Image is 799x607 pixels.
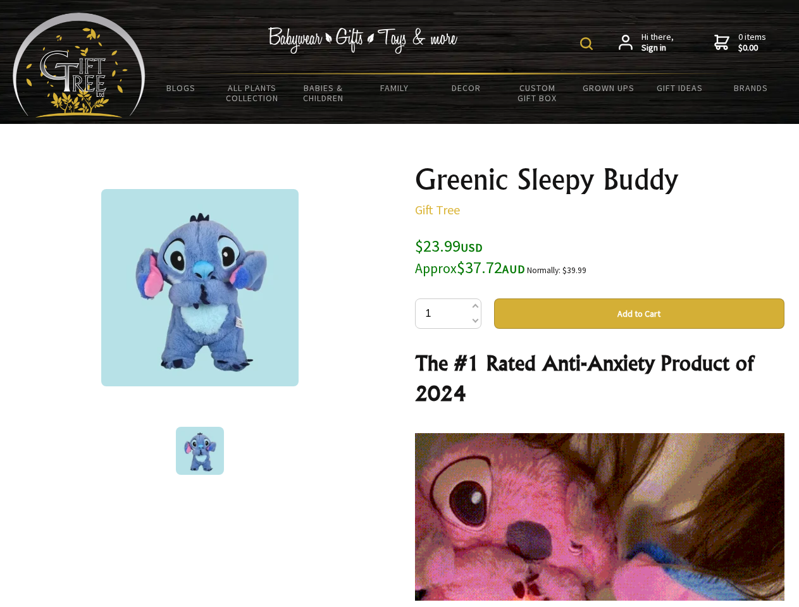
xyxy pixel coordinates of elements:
[641,32,674,54] span: Hi there,
[359,75,431,101] a: Family
[714,32,766,54] a: 0 items$0.00
[715,75,787,101] a: Brands
[502,262,525,276] span: AUD
[415,164,784,195] h1: Greenic Sleepy Buddy
[13,13,146,118] img: Babyware - Gifts - Toys and more...
[527,265,586,276] small: Normally: $39.99
[268,27,458,54] img: Babywear - Gifts - Toys & more
[415,350,753,406] strong: The #1 Rated Anti-Anxiety Product of 2024
[580,37,593,50] img: product search
[217,75,288,111] a: All Plants Collection
[644,75,715,101] a: Gift Ideas
[619,32,674,54] a: Hi there,Sign in
[461,240,483,255] span: USD
[415,260,457,277] small: Approx
[502,75,573,111] a: Custom Gift Box
[288,75,359,111] a: Babies & Children
[176,427,224,475] img: Greenic Sleepy Buddy
[641,42,674,54] strong: Sign in
[146,75,217,101] a: BLOGS
[415,202,460,218] a: Gift Tree
[101,189,299,386] img: Greenic Sleepy Buddy
[415,235,525,278] span: $23.99 $37.72
[573,75,644,101] a: Grown Ups
[430,75,502,101] a: Decor
[738,31,766,54] span: 0 items
[494,298,784,329] button: Add to Cart
[738,42,766,54] strong: $0.00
